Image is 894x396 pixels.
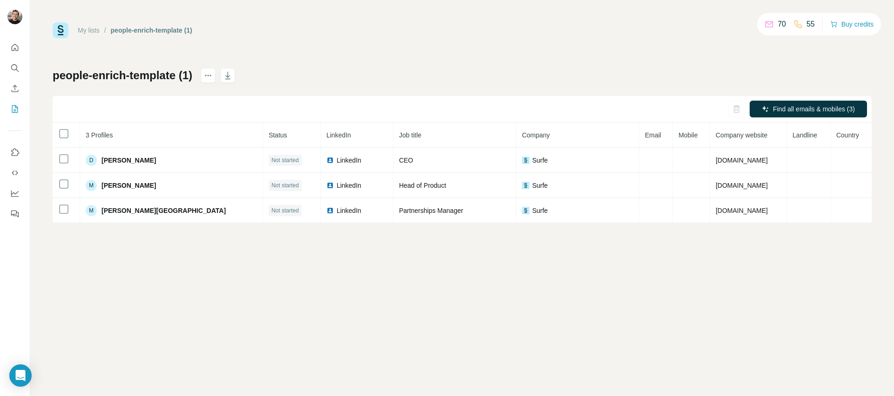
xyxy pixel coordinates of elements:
img: Surfe Logo [53,22,68,38]
p: 70 [778,19,786,30]
button: Dashboard [7,185,22,202]
p: 55 [806,19,815,30]
span: Surfe [532,156,548,165]
span: [PERSON_NAME] [102,156,156,165]
span: [PERSON_NAME][GEOGRAPHIC_DATA] [102,206,226,215]
button: Feedback [7,205,22,222]
span: [DOMAIN_NAME] [716,157,768,164]
span: Find all emails & mobiles (3) [773,104,855,114]
span: [PERSON_NAME] [102,181,156,190]
a: My lists [78,27,100,34]
span: Surfe [532,181,548,190]
span: LinkedIn [337,206,361,215]
img: company-logo [522,182,529,189]
span: Partnerships Manager [399,207,463,214]
h1: people-enrich-template (1) [53,68,192,83]
img: LinkedIn logo [326,207,334,214]
img: LinkedIn logo [326,157,334,164]
span: Landline [792,131,817,139]
span: CEO [399,157,413,164]
span: Surfe [532,206,548,215]
button: Buy credits [830,18,874,31]
span: [DOMAIN_NAME] [716,182,768,189]
button: Enrich CSV [7,80,22,97]
img: LinkedIn logo [326,182,334,189]
img: Avatar [7,9,22,24]
button: Find all emails & mobiles (3) [750,101,867,117]
button: Quick start [7,39,22,56]
img: company-logo [522,157,529,164]
img: company-logo [522,207,529,214]
li: / [104,26,106,35]
span: Job title [399,131,421,139]
span: Country [836,131,859,139]
div: M [86,180,97,191]
span: Status [269,131,287,139]
span: Not started [271,206,299,215]
div: M [86,205,97,216]
span: LinkedIn [326,131,351,139]
span: [DOMAIN_NAME] [716,207,768,214]
span: 3 Profiles [86,131,113,139]
span: Company website [716,131,767,139]
div: Open Intercom Messenger [9,364,32,387]
button: Search [7,60,22,76]
span: Email [645,131,661,139]
button: actions [201,68,216,83]
span: LinkedIn [337,156,361,165]
span: Head of Product [399,182,446,189]
div: people-enrich-template (1) [111,26,192,35]
span: Mobile [678,131,698,139]
span: Company [522,131,550,139]
div: D [86,155,97,166]
button: Use Surfe on LinkedIn [7,144,22,161]
span: Not started [271,181,299,190]
button: Use Surfe API [7,164,22,181]
span: Not started [271,156,299,164]
span: LinkedIn [337,181,361,190]
button: My lists [7,101,22,117]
